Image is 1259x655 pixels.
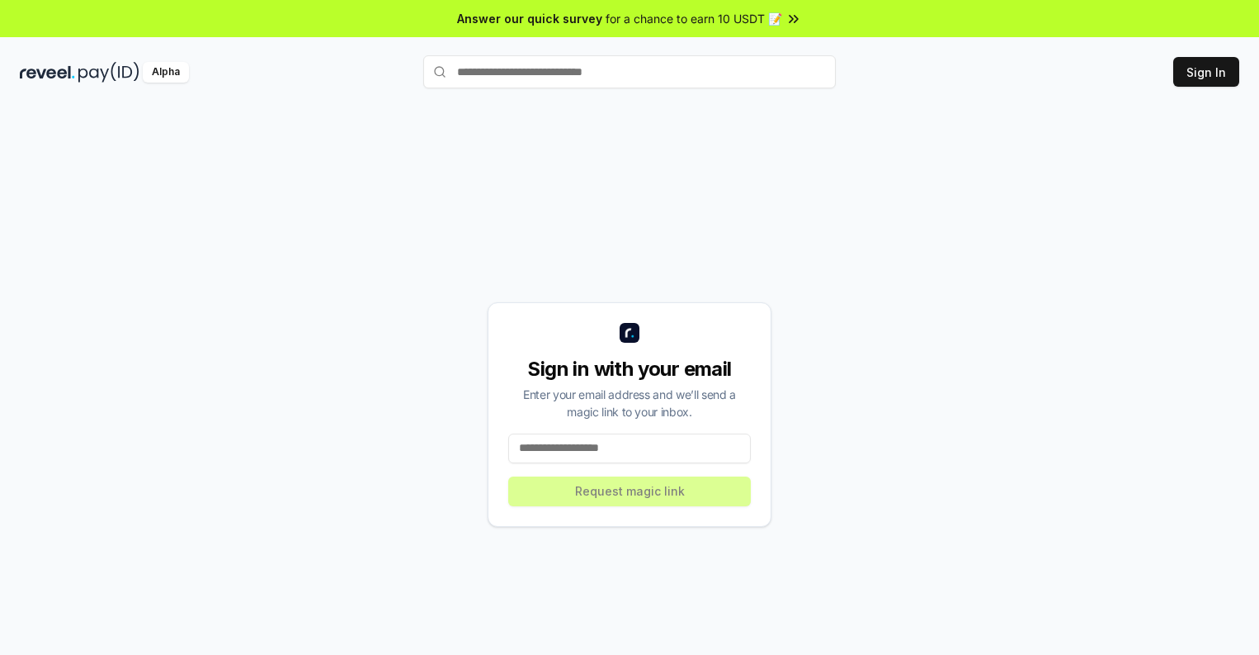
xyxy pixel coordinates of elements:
[620,323,639,343] img: logo_small
[78,62,139,83] img: pay_id
[457,10,602,27] span: Answer our quick survey
[143,62,189,83] div: Alpha
[508,356,751,382] div: Sign in with your email
[606,10,782,27] span: for a chance to earn 10 USDT 📝
[1173,57,1239,87] button: Sign In
[508,386,751,420] div: Enter your email address and we’ll send a magic link to your inbox.
[20,62,75,83] img: reveel_dark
